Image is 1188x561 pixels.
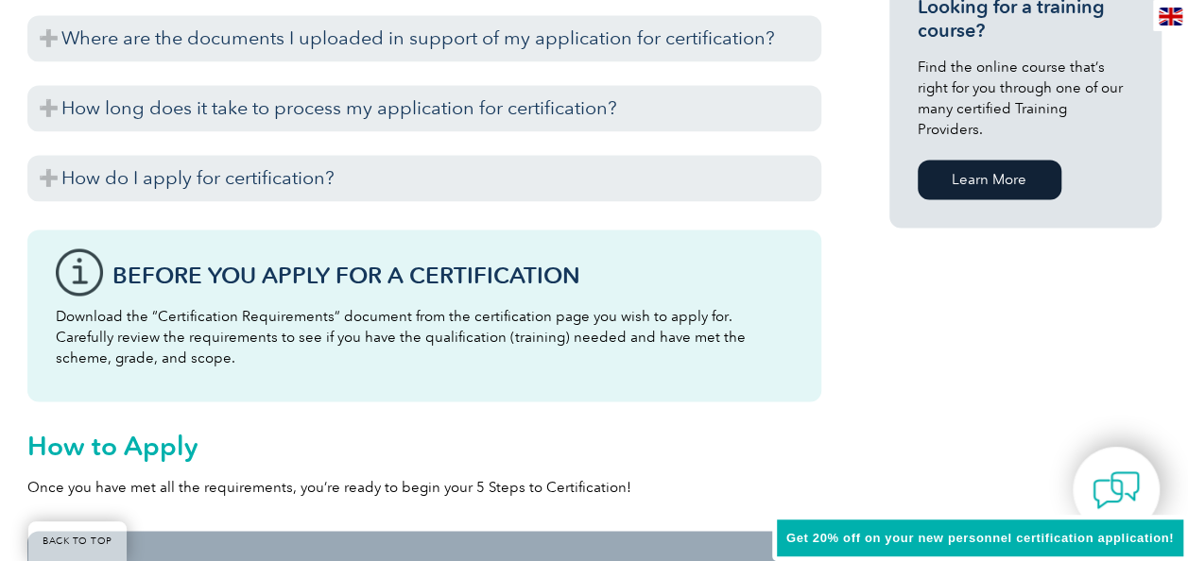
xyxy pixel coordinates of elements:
img: contact-chat.png [1093,467,1140,514]
h2: How to Apply [27,430,821,460]
p: Find the online course that’s right for you through one of our many certified Training Providers. [918,57,1133,140]
span: Get 20% off on your new personnel certification application! [786,531,1174,545]
img: en [1159,8,1182,25]
a: BACK TO TOP [28,521,127,561]
h3: Where are the documents I uploaded in support of my application for certification? [27,15,821,61]
h3: Before You Apply For a Certification [112,263,793,286]
h3: How do I apply for certification? [27,155,821,201]
p: Download the “Certification Requirements” document from the certification page you wish to apply ... [56,305,793,367]
p: Once you have met all the requirements, you’re ready to begin your 5 Steps to Certification! [27,476,821,497]
h3: How long does it take to process my application for certification? [27,85,821,131]
a: Learn More [918,160,1061,199]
